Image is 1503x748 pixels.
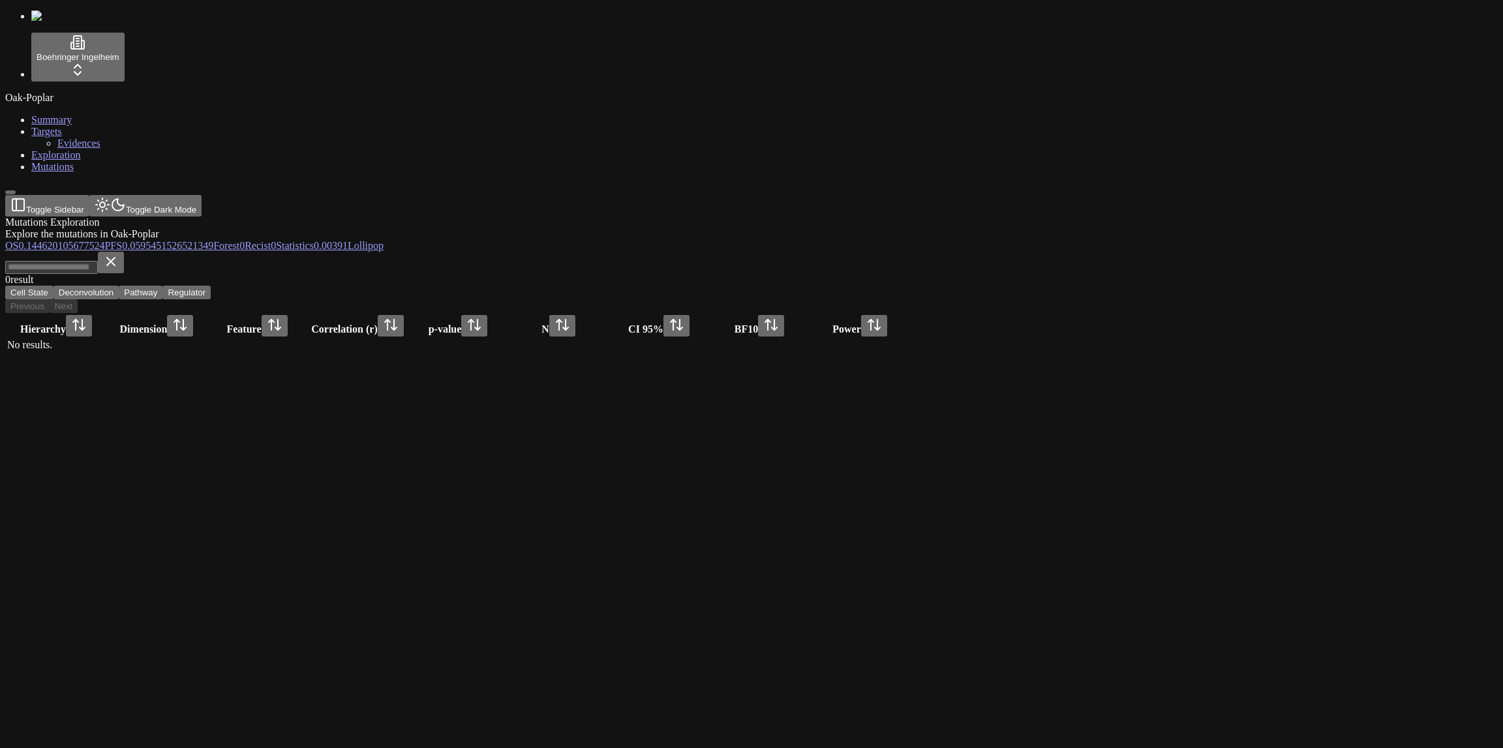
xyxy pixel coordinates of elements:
a: Summary [31,114,72,125]
span: 0 result [5,274,34,285]
span: Toggle Sidebar [26,205,84,215]
span: Recist [245,240,271,251]
div: BF10 [710,315,808,337]
span: 0.144620105677524 [18,240,104,251]
button: Regulator [162,286,211,299]
div: Oak-Poplar [5,92,1498,104]
span: PFS [104,240,122,251]
a: Evidences [57,138,100,149]
div: Dimension [108,315,205,337]
a: Statistics0.00391 [276,240,348,251]
button: Next [50,299,78,313]
button: Toggle Sidebar [5,195,89,217]
button: Cell State [5,286,53,299]
button: Toggle Dark Mode [89,195,202,217]
button: Previous [5,299,50,313]
button: Deconvolution [53,286,119,299]
span: 0 [271,240,276,251]
button: Toggle Sidebar [5,190,16,194]
div: Mutations Exploration [5,217,1373,228]
a: Forest0 [213,240,245,251]
span: Statistics [276,240,314,251]
span: 0.0595451526521349 [122,240,213,251]
a: Targets [31,126,62,137]
button: Boehringer Ingelheim [31,33,125,82]
div: Power [811,315,909,337]
div: p-value [409,315,507,337]
span: Boehringer Ingelheim [37,52,119,62]
span: 0 [239,240,245,251]
a: Recist0 [245,240,276,251]
a: PFS0.0595451526521349 [104,240,213,251]
div: N [509,315,607,337]
span: OS [5,240,18,251]
div: CI 95% [610,315,708,337]
div: Feature [208,315,306,337]
button: Pathway [119,286,162,299]
img: Numenos [31,10,82,22]
div: Correlation (r) [309,315,406,337]
td: No results. [7,338,909,352]
a: OS0.144620105677524 [5,240,104,251]
a: Lollipop [348,240,384,251]
div: Hierarchy [7,315,105,337]
div: Explore the mutations in Oak-Poplar [5,228,1373,240]
a: Exploration [31,149,81,160]
span: Forest [213,240,239,251]
a: Mutations [31,161,74,172]
span: 0.00391 [314,240,348,251]
span: Toggle Dark Mode [126,205,196,215]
